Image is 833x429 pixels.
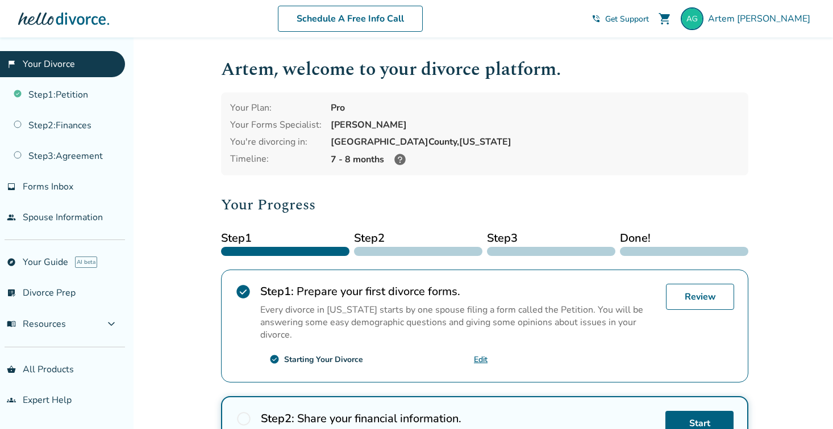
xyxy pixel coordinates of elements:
span: Done! [620,230,748,247]
span: AI beta [75,256,97,268]
div: 7 - 8 months [331,153,739,166]
span: list_alt_check [7,288,16,297]
span: radio_button_unchecked [236,411,252,427]
h1: Artem , welcome to your divorce platform. [221,56,748,83]
h2: Share your financial information. [261,411,656,426]
span: check_circle [269,354,280,364]
span: shopping_cart [658,12,672,26]
span: Forms Inbox [23,180,73,193]
a: Edit [474,354,488,365]
span: check_circle [235,284,251,300]
span: Step 3 [487,230,615,247]
a: Schedule A Free Info Call [278,6,423,32]
span: flag_2 [7,60,16,69]
div: Your Plan: [230,102,322,114]
span: people [7,213,16,222]
div: Starting Your Divorce [284,354,363,365]
div: Виджет чата [776,375,833,429]
a: Review [666,284,734,310]
span: Resources [7,318,66,330]
div: Pro [331,102,739,114]
img: artygoldman@wonderfamily.com [681,7,703,30]
span: Step 2 [354,230,482,247]
div: Timeline: [230,153,322,166]
div: [PERSON_NAME] [331,119,739,131]
span: Step 1 [221,230,349,247]
span: expand_more [105,317,118,331]
strong: Step 1 : [260,284,294,299]
div: You're divorcing in: [230,136,322,148]
div: Your Forms Specialist: [230,119,322,131]
span: shopping_basket [7,365,16,374]
span: phone_in_talk [592,14,601,23]
strong: Step 2 : [261,411,294,426]
span: Artem [PERSON_NAME] [708,12,815,25]
a: phone_in_talkGet Support [592,14,649,24]
p: Every divorce in [US_STATE] starts by one spouse filing a form called the Petition. You will be a... [260,304,657,341]
span: groups [7,396,16,405]
h2: Prepare your first divorce forms. [260,284,657,299]
iframe: Chat Widget [776,375,833,429]
span: inbox [7,182,16,191]
div: [GEOGRAPHIC_DATA] County, [US_STATE] [331,136,739,148]
h2: Your Progress [221,194,748,216]
span: menu_book [7,319,16,329]
span: explore [7,258,16,267]
span: Get Support [605,14,649,24]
